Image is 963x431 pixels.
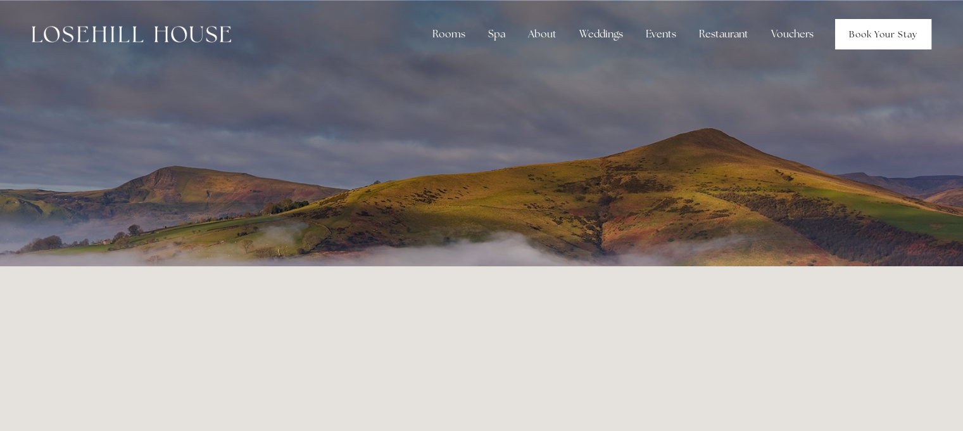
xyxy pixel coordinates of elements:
div: About [518,22,567,47]
div: Rooms [422,22,475,47]
div: Restaurant [689,22,758,47]
a: Vouchers [761,22,824,47]
div: Spa [478,22,515,47]
img: Losehill House [32,26,231,42]
div: Events [636,22,686,47]
a: Book Your Stay [835,19,931,49]
div: Weddings [569,22,633,47]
